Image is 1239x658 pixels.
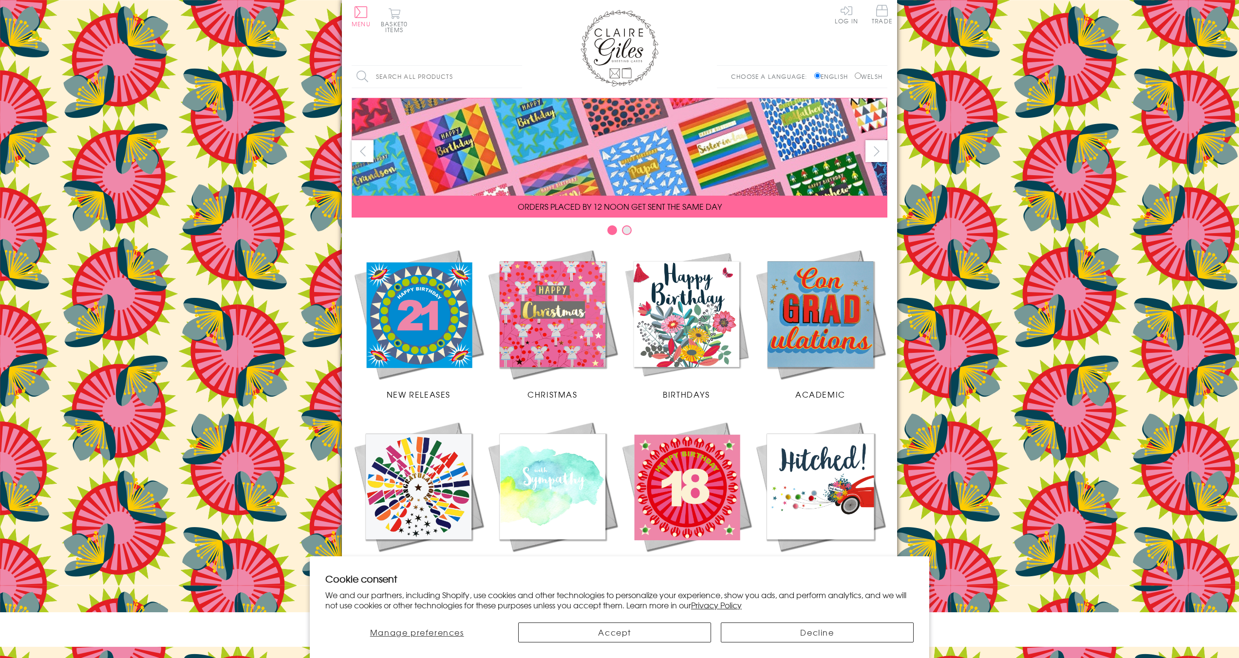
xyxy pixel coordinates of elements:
[753,420,887,572] a: Wedding Occasions
[325,590,914,610] p: We and our partners, including Shopify, use cookies and other technologies to personalize your ex...
[865,140,887,162] button: next
[721,622,914,642] button: Decline
[352,225,887,240] div: Carousel Pagination
[518,201,722,212] span: ORDERS PLACED BY 12 NOON GET SENT THE SAME DAY
[381,8,408,33] button: Basket0 items
[352,66,522,88] input: Search all products
[512,66,522,88] input: Search
[855,73,861,79] input: Welsh
[619,420,753,572] a: Age Cards
[581,10,658,87] img: Claire Giles Greetings Cards
[486,420,619,572] a: Sympathy
[352,140,374,162] button: prev
[486,247,619,400] a: Christmas
[872,5,892,26] a: Trade
[352,247,486,400] a: New Releases
[814,73,821,79] input: English
[619,247,753,400] a: Birthdays
[753,247,887,400] a: Academic
[607,225,617,235] button: Carousel Page 1 (Current Slide)
[691,599,742,611] a: Privacy Policy
[387,388,451,400] span: New Releases
[352,6,371,27] button: Menu
[855,72,882,81] label: Welsh
[622,225,632,235] button: Carousel Page 2
[518,622,711,642] button: Accept
[385,19,408,34] span: 0 items
[795,388,845,400] span: Academic
[352,19,371,28] span: Menu
[663,388,710,400] span: Birthdays
[325,572,914,585] h2: Cookie consent
[814,72,853,81] label: English
[872,5,892,24] span: Trade
[835,5,858,24] a: Log In
[370,626,464,638] span: Manage preferences
[527,388,577,400] span: Christmas
[352,420,486,572] a: Congratulations
[325,622,508,642] button: Manage preferences
[731,72,812,81] p: Choose a language:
